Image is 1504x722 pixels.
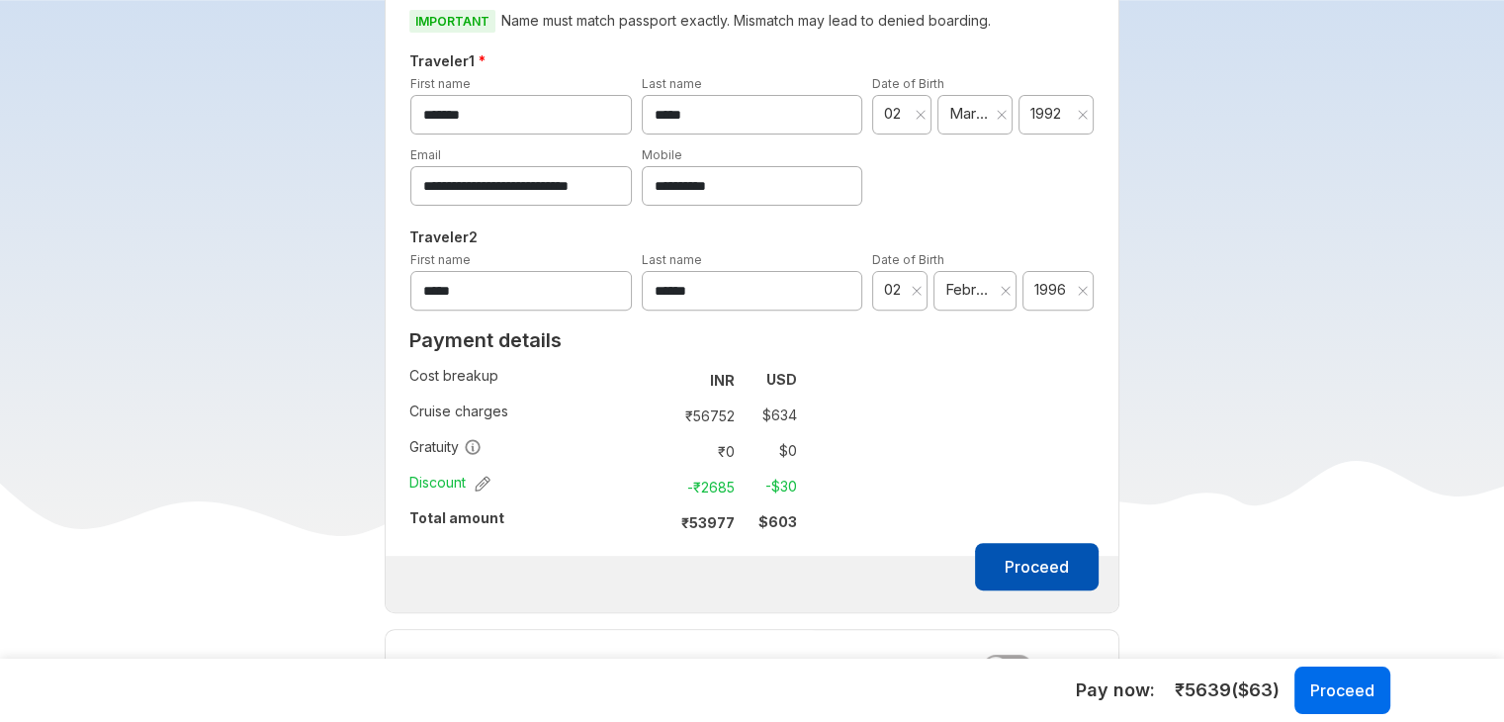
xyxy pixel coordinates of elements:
[743,402,797,429] td: $ 634
[975,543,1099,590] button: Proceed
[1030,104,1070,124] span: 1992
[872,76,944,91] label: Date of Birth
[996,105,1008,125] button: Clear
[996,109,1008,121] svg: close
[651,504,660,540] td: :
[949,104,989,124] span: March
[1076,678,1155,702] h5: Pay now:
[642,76,702,91] label: Last name
[1077,105,1089,125] button: Clear
[915,105,927,125] button: Clear
[409,9,1095,34] p: Name must match passport exactly. Mismatch may lead to denied boarding.
[409,328,797,352] h2: Payment details
[410,252,471,267] label: First name
[872,252,944,267] label: Date of Birth
[884,280,906,300] span: 02
[1077,281,1089,301] button: Clear
[1077,285,1089,297] svg: close
[409,362,651,398] td: Cost breakup
[743,473,797,500] td: -$ 30
[1077,109,1089,121] svg: close
[409,10,495,33] span: IMPORTANT
[915,109,927,121] svg: close
[409,437,482,457] span: Gratuity
[651,469,660,504] td: :
[884,104,909,124] span: 02
[409,509,504,526] strong: Total amount
[681,514,735,531] strong: ₹ 53977
[410,76,471,91] label: First name
[642,252,702,267] label: Last name
[945,280,992,300] span: February
[1000,285,1012,297] svg: close
[651,433,660,469] td: :
[651,398,660,433] td: :
[405,226,1099,249] h5: Traveler 2
[1034,280,1070,300] span: 1996
[758,513,797,530] strong: $ 603
[911,285,923,297] svg: close
[660,402,743,429] td: ₹ 56752
[1000,281,1012,301] button: Clear
[766,371,797,388] strong: USD
[1294,667,1390,714] button: Proceed
[743,437,797,465] td: $ 0
[409,398,651,433] td: Cruise charges
[660,473,743,500] td: -₹ 2685
[660,437,743,465] td: ₹ 0
[911,281,923,301] button: Clear
[410,147,441,162] label: Email
[651,362,660,398] td: :
[710,372,735,389] strong: INR
[1175,677,1280,703] span: ₹ 5639 ($ 63 )
[642,147,682,162] label: Mobile
[409,473,490,493] span: Discount
[405,49,1099,73] h5: Traveler 1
